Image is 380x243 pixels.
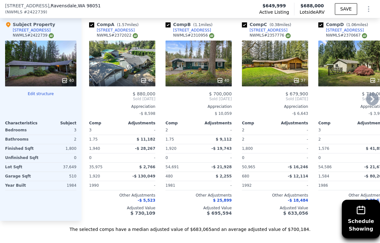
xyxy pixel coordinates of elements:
[5,181,39,190] div: Year Built
[276,135,308,144] div: -
[242,135,274,144] div: 2
[292,111,308,116] span: -$ 6,643
[293,77,306,84] div: 37
[89,128,92,132] span: 3
[276,126,308,135] div: -
[135,146,155,151] span: -$ 28,267
[89,28,135,33] a: [STREET_ADDRESS]
[209,33,214,38] img: NWMLS Logo
[5,21,55,28] div: Subject Property
[89,181,121,190] div: 1990
[285,33,291,38] img: NWMLS Logo
[89,96,155,101] span: Sold [DATE]
[165,181,197,190] div: 1981
[216,174,232,178] span: $ 2,255
[242,181,274,190] div: 1992
[133,33,138,38] img: NWMLS Logo
[123,153,155,162] div: -
[5,9,47,15] div: ( )
[5,3,49,9] span: [STREET_ADDRESS]
[49,33,54,38] img: NWMLS Logo
[211,165,232,169] span: -$ 21,928
[49,3,101,9] span: , Ravensdale
[200,153,232,162] div: -
[123,181,155,190] div: -
[288,174,308,178] span: -$ 12,114
[97,28,135,33] div: [STREET_ADDRESS]
[130,211,155,216] span: $ 730,109
[285,91,308,96] span: $ 679,900
[89,156,92,160] span: 0
[137,137,155,142] span: $ 11,182
[209,91,232,96] span: $ 700,000
[89,104,155,109] div: Appreciation
[276,144,308,153] div: -
[139,111,155,116] span: -$ 8,598
[242,205,308,211] div: Adjusted Value
[165,21,215,28] div: Comp B
[140,77,153,84] div: 40
[89,165,102,169] span: 35,975
[89,146,100,151] span: 1,940
[242,174,249,178] span: 680
[5,153,39,162] div: Unfinished Sqft
[165,205,232,211] div: Adjusted Value
[216,137,232,142] span: $ 9,112
[195,23,201,27] span: 1.1
[348,23,356,27] span: 1.06
[165,174,173,178] span: 480
[326,28,364,33] div: [STREET_ADDRESS]
[165,193,232,198] div: Other Adjustments
[211,146,232,151] span: -$ 19,743
[242,121,275,126] div: Comp
[344,23,370,27] span: ( miles)
[200,126,232,135] div: -
[133,91,155,96] span: $ 880,000
[250,28,287,33] div: [STREET_ADDRESS]
[123,126,155,135] div: -
[89,174,100,178] span: 1,920
[42,144,76,153] div: 1,800
[275,121,308,126] div: Adjustments
[5,172,39,181] div: Garage Sqft
[267,23,294,27] span: ( miles)
[165,146,176,151] span: 1,920
[288,198,308,203] span: -$ 18,484
[326,33,367,38] div: NWMLS # 2370667
[362,33,367,38] img: NWMLS Logo
[42,126,76,135] div: 3
[318,21,370,28] div: Comp D
[138,198,155,203] span: -$ 5,523
[114,23,141,27] span: ( miles)
[242,193,308,198] div: Other Adjustments
[173,33,214,38] div: NWMLS # 2310956
[24,9,46,15] span: # 2422739
[242,28,287,33] a: [STREET_ADDRESS]
[318,135,350,144] div: 2
[299,9,324,15] span: Lotside ARV
[200,181,232,190] div: -
[5,163,39,171] div: Lot Sqft
[318,146,329,151] span: 1,576
[213,198,232,203] span: $ 25,899
[5,144,39,153] div: Finished Sqft
[259,9,289,15] span: Active Listing
[13,28,51,33] div: [STREET_ADDRESS]
[242,156,244,160] span: 0
[242,128,244,132] span: 2
[283,211,308,216] span: $ 633,056
[318,181,350,190] div: 1986
[76,3,101,8] span: , WA 98051
[173,28,211,33] div: [STREET_ADDRESS]
[288,165,308,169] span: -$ 16,246
[165,104,232,109] div: Appreciation
[165,121,199,126] div: Comp
[276,181,308,190] div: -
[318,121,351,126] div: Comp
[242,21,294,28] div: Comp C
[318,28,364,33] a: [STREET_ADDRESS]
[5,91,76,96] button: Edit structure
[42,153,76,162] div: 0
[276,153,308,162] div: -
[250,33,291,38] div: NWMLS # 2357776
